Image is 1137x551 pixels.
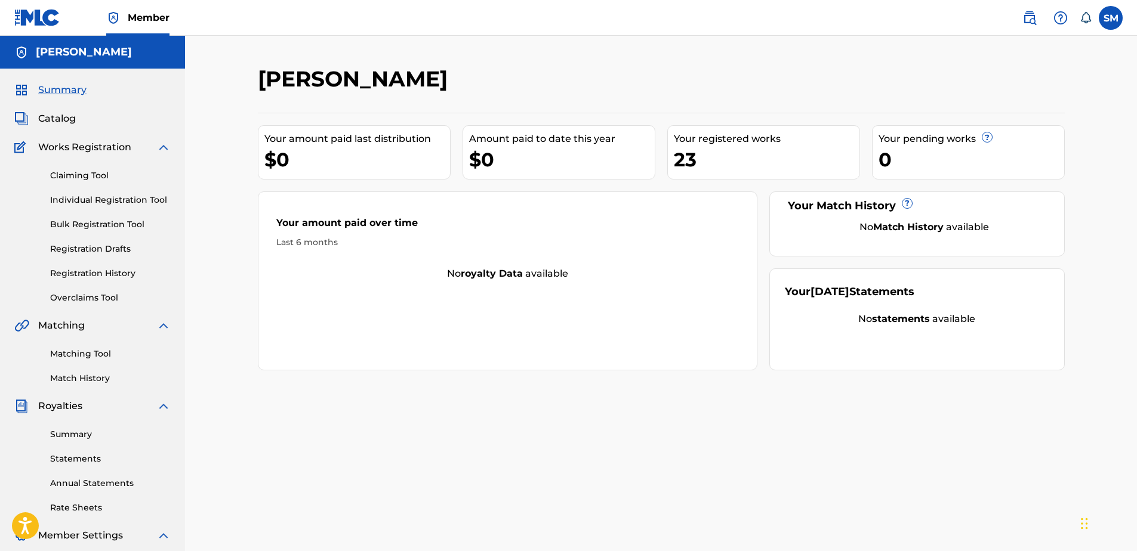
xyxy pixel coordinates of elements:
[469,132,655,146] div: Amount paid to date this year
[1053,11,1068,25] img: help
[1049,6,1073,30] div: Help
[50,348,171,360] a: Matching Tool
[50,372,171,385] a: Match History
[38,140,131,154] span: Works Registration
[106,11,121,25] img: Top Rightsholder
[276,236,739,249] div: Last 6 months
[14,83,29,97] img: Summary
[1080,12,1092,24] div: Notifications
[258,267,757,281] div: No available
[38,318,85,333] span: Matching
[276,216,739,236] div: Your amount paid over time
[50,428,171,441] a: Summary
[38,399,82,413] span: Royalties
[14,528,29,543] img: Member Settings
[50,453,171,465] a: Statements
[50,292,171,304] a: Overclaims Tool
[38,112,76,126] span: Catalog
[785,198,1049,214] div: Your Match History
[1104,364,1137,460] iframe: Resource Center
[14,112,29,126] img: Catalog
[14,112,76,126] a: CatalogCatalog
[14,140,30,154] img: Works Registration
[1081,506,1088,541] div: Drag
[50,169,171,182] a: Claiming Tool
[50,243,171,255] a: Registration Drafts
[785,312,1049,326] div: No available
[128,11,170,24] span: Member
[50,267,171,280] a: Registration History
[14,318,29,333] img: Matching
[264,146,450,173] div: $0
[156,318,171,333] img: expand
[258,66,454,92] h2: [PERSON_NAME]
[14,9,60,26] img: MLC Logo
[36,45,132,59] h5: SCOTT MOORES
[264,132,450,146] div: Your amount paid last distribution
[1018,6,1042,30] a: Public Search
[156,399,171,413] img: expand
[461,268,523,279] strong: royalty data
[800,220,1049,234] div: No available
[469,146,655,173] div: $0
[1099,6,1123,30] div: User Menu
[38,528,123,543] span: Member Settings
[38,83,87,97] span: Summary
[50,194,171,206] a: Individual Registration Tool
[873,221,944,233] strong: Match History
[982,132,992,142] span: ?
[902,199,912,208] span: ?
[879,146,1064,173] div: 0
[811,285,849,298] span: [DATE]
[879,132,1064,146] div: Your pending works
[785,284,914,300] div: Your Statements
[156,528,171,543] img: expand
[14,45,29,60] img: Accounts
[156,140,171,154] img: expand
[14,83,87,97] a: SummarySummary
[872,313,930,324] strong: statements
[14,399,29,413] img: Royalties
[674,146,859,173] div: 23
[1077,494,1137,551] iframe: Chat Widget
[50,477,171,490] a: Annual Statements
[50,218,171,231] a: Bulk Registration Tool
[1022,11,1037,25] img: search
[674,132,859,146] div: Your registered works
[50,502,171,514] a: Rate Sheets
